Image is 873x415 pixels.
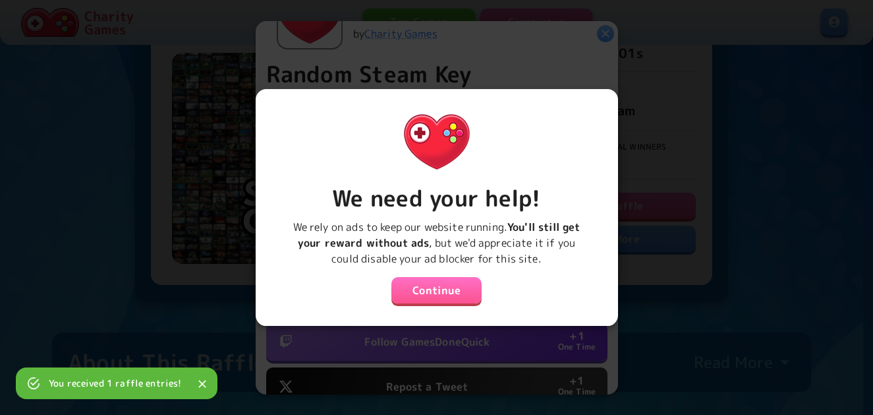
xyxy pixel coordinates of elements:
[391,277,482,303] button: Continue
[395,100,479,184] img: Charity.Games
[49,371,182,395] div: You received 1 raffle entries!
[192,374,212,394] button: Close
[266,219,607,267] p: We rely on ads to keep our website running. , but we'd appreciate it if you could disable your ad...
[298,220,580,250] b: You'll still get your reward without ads
[332,182,541,214] strong: We need your help!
